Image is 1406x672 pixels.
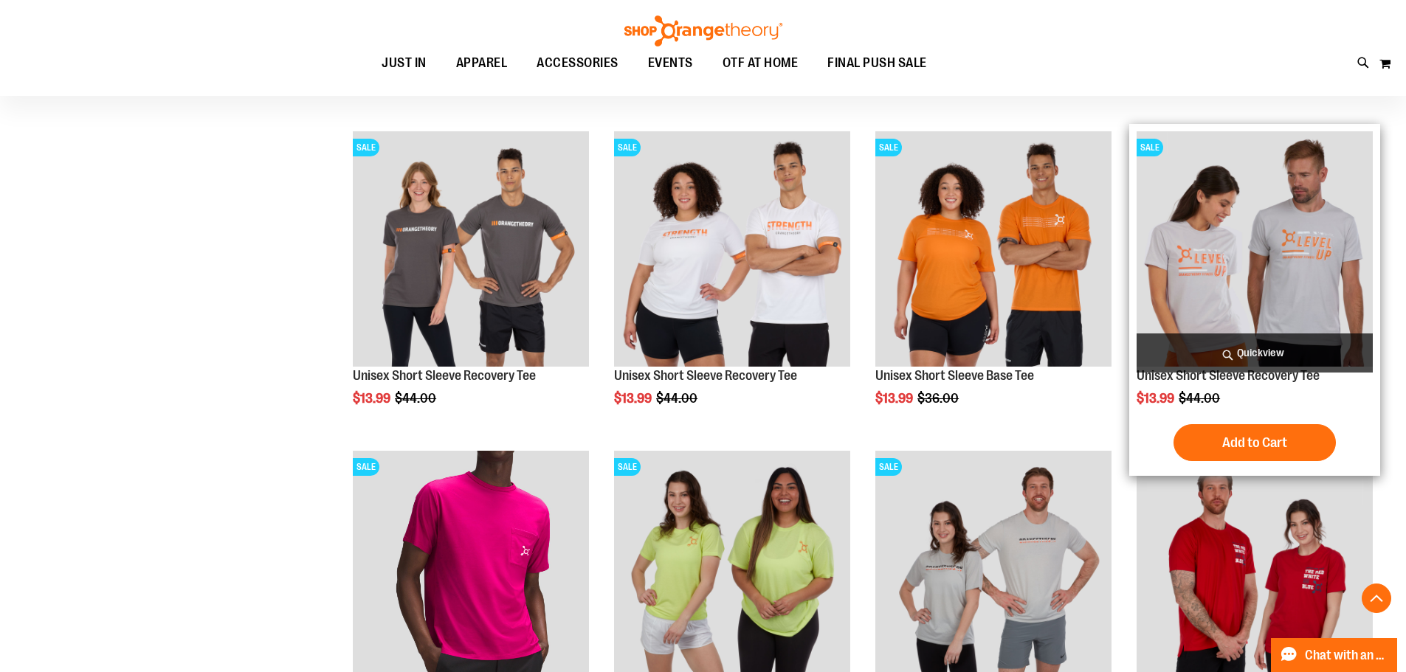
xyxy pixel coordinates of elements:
img: Product image for Unisex Short Sleeve Recovery Tee [614,131,850,367]
span: OTF AT HOME [723,46,799,80]
span: $44.00 [395,391,438,406]
img: Product image for Unisex Short Sleeve Recovery Tee [1137,131,1373,367]
div: product [868,124,1119,444]
a: Unisex Short Sleeve Base Tee [875,368,1034,383]
span: SALE [353,458,379,476]
a: Product image for Unisex Short Sleeve Recovery TeeSALE [1137,131,1373,370]
div: product [607,124,858,444]
span: JUST IN [382,46,427,80]
span: ACCESSORIES [537,46,618,80]
a: Unisex Short Sleeve Recovery Tee [1137,368,1320,383]
div: product [345,124,596,444]
span: $13.99 [353,391,393,406]
span: $13.99 [875,391,915,406]
span: SALE [875,139,902,156]
span: $36.00 [917,391,961,406]
button: Back To Top [1362,583,1391,613]
span: SALE [614,458,641,476]
span: APPAREL [456,46,508,80]
a: Unisex Short Sleeve Recovery Tee [614,368,797,383]
button: Chat with an Expert [1271,638,1398,672]
a: Product image for Unisex Short Sleeve Recovery TeeSALE [353,131,589,370]
button: Add to Cart [1174,424,1336,461]
span: SALE [875,458,902,476]
div: product [1129,124,1380,477]
img: Shop Orangetheory [622,15,785,46]
a: Product image for Unisex Short Sleeve Base TeeSALE [875,131,1112,370]
span: $44.00 [656,391,700,406]
span: SALE [614,139,641,156]
span: EVENTS [648,46,693,80]
span: Add to Cart [1222,434,1287,451]
a: Product image for Unisex Short Sleeve Recovery TeeSALE [614,131,850,370]
span: Chat with an Expert [1305,648,1388,662]
span: SALE [353,139,379,156]
span: $44.00 [1179,391,1222,406]
img: Product image for Unisex Short Sleeve Recovery Tee [353,131,589,367]
span: $13.99 [614,391,654,406]
img: Product image for Unisex Short Sleeve Base Tee [875,131,1112,367]
span: FINAL PUSH SALE [827,46,927,80]
a: Unisex Short Sleeve Recovery Tee [353,368,536,383]
span: SALE [1137,139,1163,156]
a: Quickview [1137,333,1373,373]
span: $13.99 [1137,391,1176,406]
